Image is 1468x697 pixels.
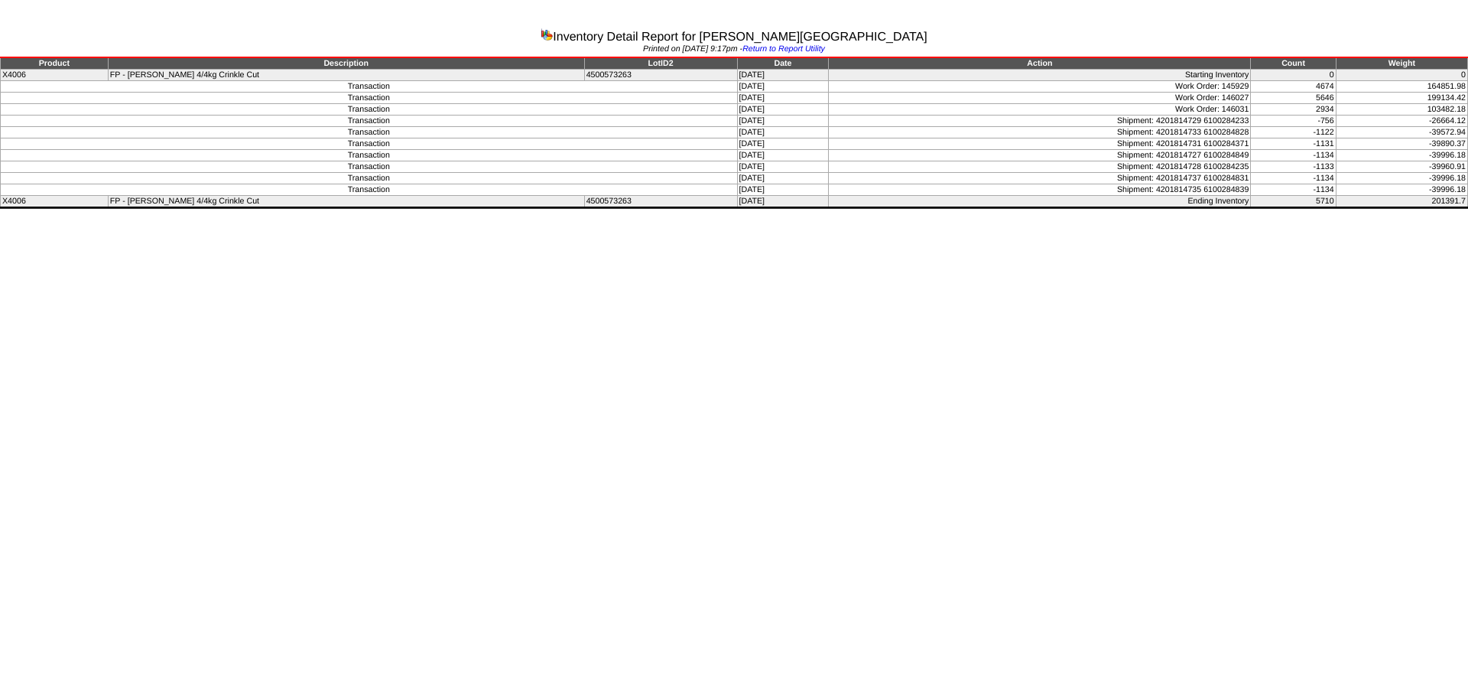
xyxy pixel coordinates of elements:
td: Shipment: 4201814727 6100284849 [829,150,1251,161]
td: [DATE] [737,196,829,208]
td: [DATE] [737,70,829,81]
td: [DATE] [737,184,829,196]
td: 5710 [1251,196,1336,208]
td: Transaction [1,81,738,93]
td: Transaction [1,127,738,138]
td: FP - [PERSON_NAME] 4/4kg Crinkle Cut [108,70,584,81]
td: -39890.37 [1336,138,1467,150]
td: Transaction [1,104,738,116]
td: Transaction [1,150,738,161]
td: Shipment: 4201814735 6100284839 [829,184,1251,196]
td: -39572.94 [1336,127,1467,138]
td: 2934 [1251,104,1336,116]
td: Product [1,57,109,70]
td: Transaction [1,173,738,184]
td: Transaction [1,184,738,196]
td: Transaction [1,93,738,104]
td: X4006 [1,70,109,81]
td: [DATE] [737,150,829,161]
td: Shipment: 4201814731 6100284371 [829,138,1251,150]
td: [DATE] [737,138,829,150]
td: -39996.18 [1336,184,1467,196]
td: Description [108,57,584,70]
td: FP - [PERSON_NAME] 4/4kg Crinkle Cut [108,196,584,208]
td: 4674 [1251,81,1336,93]
td: -1134 [1251,150,1336,161]
td: Work Order: 146027 [829,93,1251,104]
td: [DATE] [737,127,829,138]
td: 201391.7 [1336,196,1467,208]
td: -39960.91 [1336,161,1467,173]
td: -1134 [1251,184,1336,196]
td: Work Order: 145929 [829,81,1251,93]
td: -39996.18 [1336,173,1467,184]
td: 4500573263 [584,70,737,81]
td: [DATE] [737,116,829,127]
a: Return to Report Utility [742,44,825,54]
td: [DATE] [737,173,829,184]
td: Work Order: 146031 [829,104,1251,116]
td: X4006 [1,196,109,208]
img: graph.gif [541,28,553,41]
td: Transaction [1,138,738,150]
td: [DATE] [737,161,829,173]
td: Shipment: 4201814729 6100284233 [829,116,1251,127]
td: 4500573263 [584,196,737,208]
td: -1131 [1251,138,1336,150]
td: -26664.12 [1336,116,1467,127]
td: Count [1251,57,1336,70]
td: Action [829,57,1251,70]
td: -39996.18 [1336,150,1467,161]
td: -1122 [1251,127,1336,138]
td: Shipment: 4201814733 6100284828 [829,127,1251,138]
td: [DATE] [737,81,829,93]
td: [DATE] [737,93,829,104]
td: Ending Inventory [829,196,1251,208]
td: 5646 [1251,93,1336,104]
td: Starting Inventory [829,70,1251,81]
td: 103482.18 [1336,104,1467,116]
td: Weight [1336,57,1467,70]
td: 199134.42 [1336,93,1467,104]
td: 0 [1336,70,1467,81]
td: 164851.98 [1336,81,1467,93]
td: Shipment: 4201814737 6100284831 [829,173,1251,184]
td: -1134 [1251,173,1336,184]
td: [DATE] [737,104,829,116]
td: Transaction [1,116,738,127]
td: 0 [1251,70,1336,81]
td: Shipment: 4201814728 6100284235 [829,161,1251,173]
td: Date [737,57,829,70]
td: -1133 [1251,161,1336,173]
td: Transaction [1,161,738,173]
td: LotID2 [584,57,737,70]
td: -756 [1251,116,1336,127]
